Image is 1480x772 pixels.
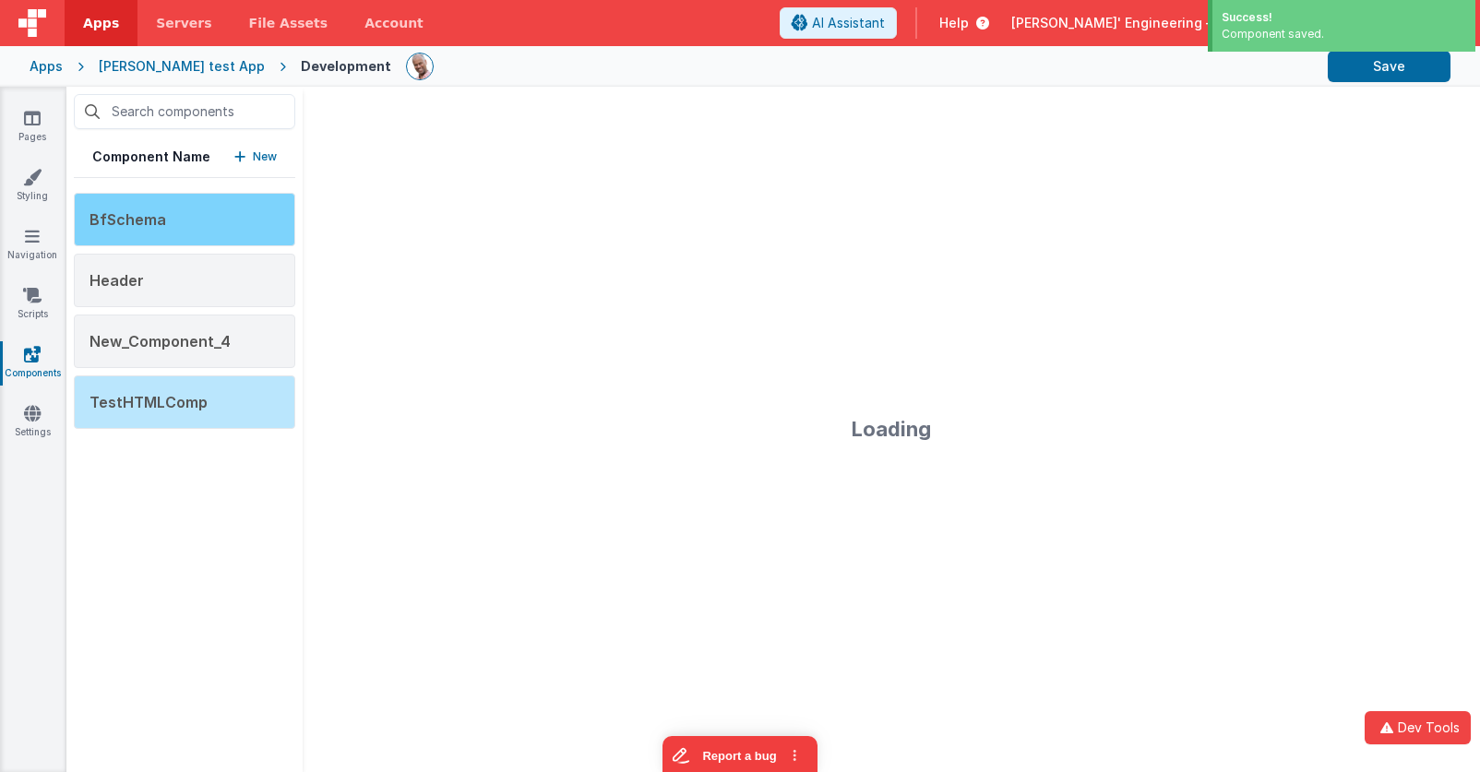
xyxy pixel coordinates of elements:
[1011,14,1465,32] button: [PERSON_NAME]' Engineering — [EMAIL_ADDRESS][DOMAIN_NAME]
[1222,26,1466,42] div: Component saved.
[99,57,265,76] div: [PERSON_NAME] test App
[812,14,885,32] span: AI Assistant
[90,271,144,290] span: Header
[301,57,391,76] div: Development
[1328,51,1450,82] button: Save
[939,14,969,32] span: Help
[407,53,433,79] img: 11ac31fe5dc3d0eff3fbbbf7b26fa6e1
[253,148,277,166] p: New
[92,148,210,166] h5: Component Name
[74,94,295,129] input: Search components
[234,148,277,166] button: New
[852,403,931,440] h2: Loading
[83,14,119,32] span: Apps
[90,332,231,350] span: New_Component_4
[90,210,166,229] span: BfSchema
[1011,14,1219,32] span: [PERSON_NAME]' Engineering —
[1365,711,1471,744] button: Dev Tools
[780,7,897,39] button: AI Assistant
[156,14,211,32] span: Servers
[90,393,208,411] span: TestHTMLComp
[30,57,63,76] div: Apps
[1222,9,1466,26] div: Success!
[249,14,328,32] span: File Assets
